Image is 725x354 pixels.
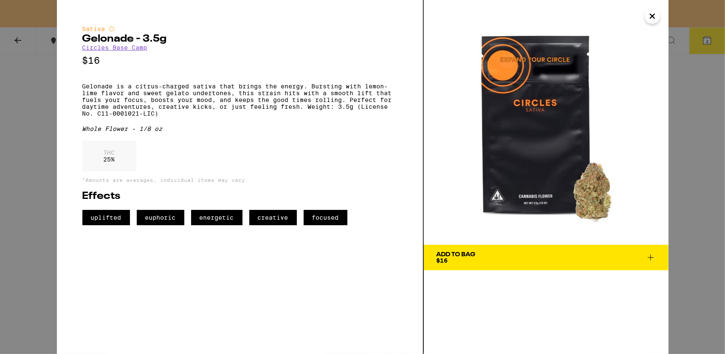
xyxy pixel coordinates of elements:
span: $16 [437,257,448,264]
span: energetic [191,210,243,225]
h2: Gelonade - 3.5g [82,34,398,44]
p: $16 [82,55,398,66]
p: Gelonade is a citrus-charged sativa that brings the energy. Bursting with lemon-lime flavor and s... [82,83,398,117]
button: Close [645,8,660,24]
span: euphoric [137,210,184,225]
p: THC [104,149,115,156]
h2: Effects [82,191,398,201]
span: uplifted [82,210,130,225]
span: Hi. Need any help? [5,6,61,13]
div: Sativa [82,25,398,32]
p: *Amounts are averages, individual items may vary. [82,177,398,183]
span: focused [304,210,347,225]
div: Add To Bag [437,252,476,258]
a: Circles Base Camp [82,44,147,51]
div: Whole Flower - 1/8 oz [82,125,398,132]
div: 25 % [82,141,136,171]
span: creative [249,210,297,225]
img: sativaColor.svg [108,25,115,32]
button: Add To Bag$16 [424,245,669,270]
